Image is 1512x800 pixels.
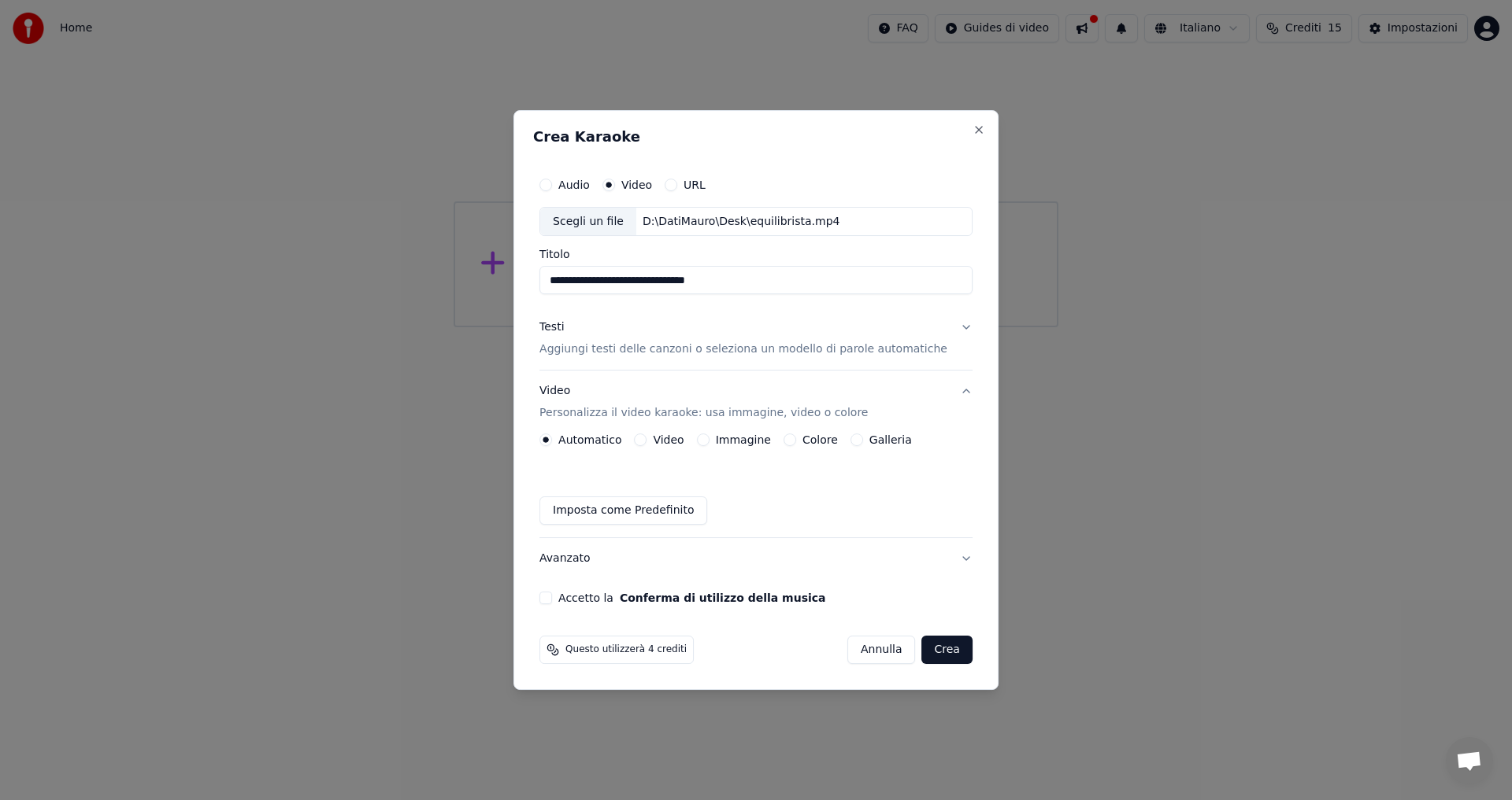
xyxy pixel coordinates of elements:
p: Aggiungi testi delle canzoni o seleziona un modello di parole automatiche [539,342,947,358]
button: Avanzato [539,538,973,579]
label: Titolo [539,249,973,260]
button: VideoPersonalizza il video karaoke: usa immagine, video o colore [539,371,973,434]
div: Video [539,384,868,422]
button: TestiAggiungi testi delle canzoni o seleziona un modello di parole automatiche [539,308,973,371]
label: Automatico [558,434,621,445]
h2: Crea Karaoke [533,130,979,144]
label: Video [621,179,652,190]
button: Imposta come Predefinito [539,496,707,525]
label: Audio [558,179,590,190]
span: Questo utilizzerà 4 crediti [565,643,687,656]
p: Personalizza il video karaoke: usa immagine, video o colore [539,405,868,421]
label: Accetto la [558,592,825,603]
button: Accetto la [620,592,826,603]
div: D:\DatiMauro\Desk\equilibrista.mp4 [636,214,847,230]
label: Galleria [869,434,912,445]
div: Scegli un file [540,208,636,236]
div: Testi [539,320,564,336]
label: Colore [802,434,838,445]
button: Annulla [847,636,916,664]
label: Video [653,434,684,445]
button: Crea [922,636,973,664]
div: VideoPersonalizza il video karaoke: usa immagine, video o colore [539,433,973,537]
label: URL [684,179,706,190]
label: Immagine [716,434,771,445]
